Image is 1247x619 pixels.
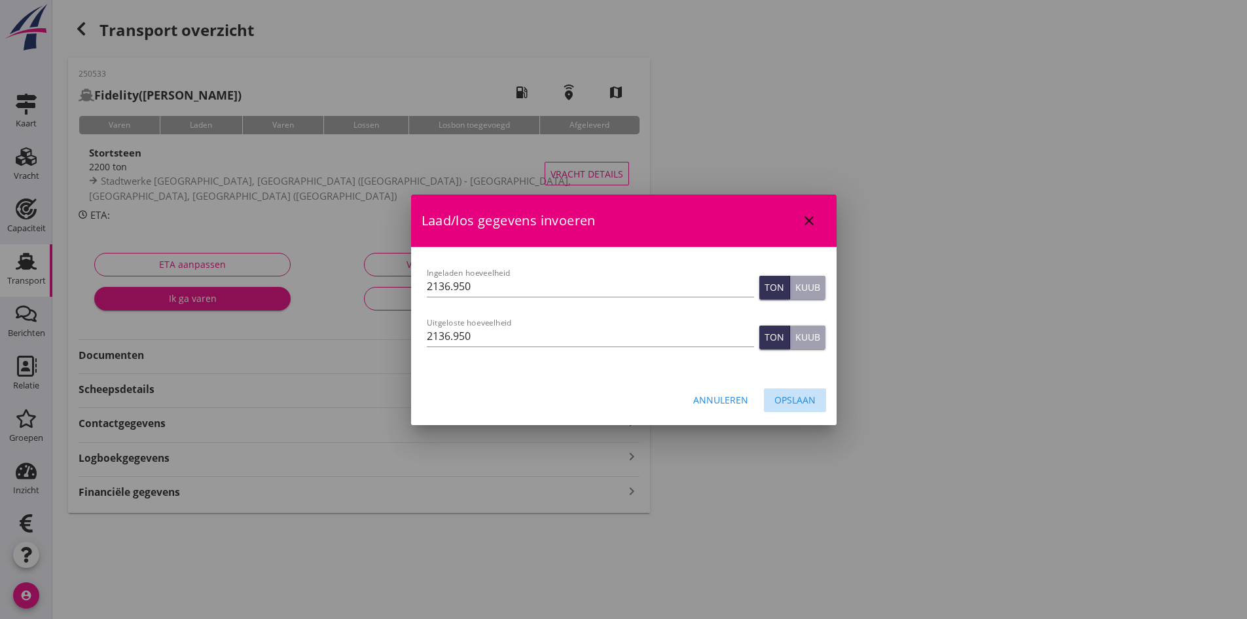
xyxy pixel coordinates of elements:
input: Uitgeloste hoeveelheid [427,326,754,347]
button: Ton [759,276,790,299]
button: Kuub [790,276,825,299]
input: Ingeladen hoeveelheid [427,276,754,297]
div: Kuub [795,280,820,294]
div: Annuleren [693,393,748,407]
div: Kuub [795,330,820,344]
button: Ton [759,326,790,349]
div: Opslaan [774,393,816,407]
button: Opslaan [764,388,826,412]
button: Annuleren [683,388,759,412]
div: Ton [765,280,784,294]
div: Laad/los gegevens invoeren [411,195,837,247]
i: close [801,213,817,229]
button: Kuub [790,326,825,349]
div: Ton [765,330,784,344]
